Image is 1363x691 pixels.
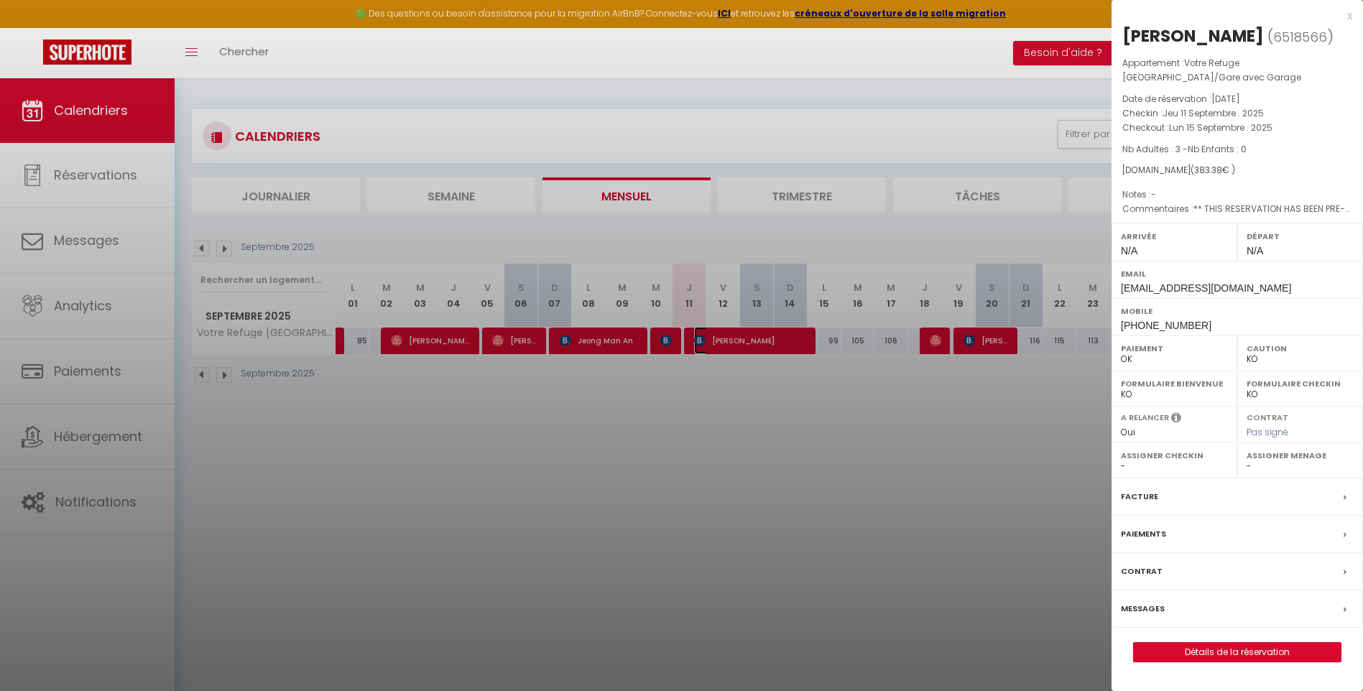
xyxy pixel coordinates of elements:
[1122,92,1352,106] p: Date de réservation :
[1188,143,1247,155] span: Nb Enfants : 0
[1121,376,1228,391] label: Formulaire Bienvenue
[1211,93,1240,105] span: [DATE]
[1122,143,1247,155] span: Nb Adultes : 3 -
[1121,412,1169,424] label: A relancer
[1151,188,1156,200] span: -
[1247,245,1263,256] span: N/A
[1122,202,1352,216] p: Commentaires :
[1112,7,1352,24] div: x
[1121,489,1158,504] label: Facture
[1122,57,1301,83] span: Votre Refuge [GEOGRAPHIC_DATA]/Gare avec Garage
[1121,266,1354,281] label: Email
[1169,121,1272,134] span: Lun 15 Septembre . 2025
[1121,341,1228,356] label: Paiement
[1247,229,1354,244] label: Départ
[1163,107,1264,119] span: Jeu 11 Septembre . 2025
[1247,426,1288,438] span: Pas signé
[1121,282,1291,294] span: [EMAIL_ADDRESS][DOMAIN_NAME]
[1122,106,1352,121] p: Checkin :
[1134,643,1341,662] a: Détails de la réservation
[1121,601,1165,616] label: Messages
[1247,376,1354,391] label: Formulaire Checkin
[1247,412,1288,421] label: Contrat
[1121,229,1228,244] label: Arrivée
[1121,320,1211,331] span: [PHONE_NUMBER]
[1247,341,1354,356] label: Caution
[1247,448,1354,463] label: Assigner Menage
[1267,27,1334,47] span: ( )
[1122,56,1352,85] p: Appartement :
[1121,245,1137,256] span: N/A
[1133,642,1341,662] button: Détails de la réservation
[1122,121,1352,135] p: Checkout :
[1121,304,1354,318] label: Mobile
[1122,164,1352,177] div: [DOMAIN_NAME]
[1171,412,1181,427] i: Sélectionner OUI si vous souhaiter envoyer les séquences de messages post-checkout
[1122,187,1352,202] p: Notes :
[1194,164,1222,176] span: 383.38
[1191,164,1235,176] span: ( € )
[1121,448,1228,463] label: Assigner Checkin
[1122,24,1264,47] div: [PERSON_NAME]
[1121,564,1163,579] label: Contrat
[1121,527,1166,542] label: Paiements
[1273,28,1327,46] span: 6518566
